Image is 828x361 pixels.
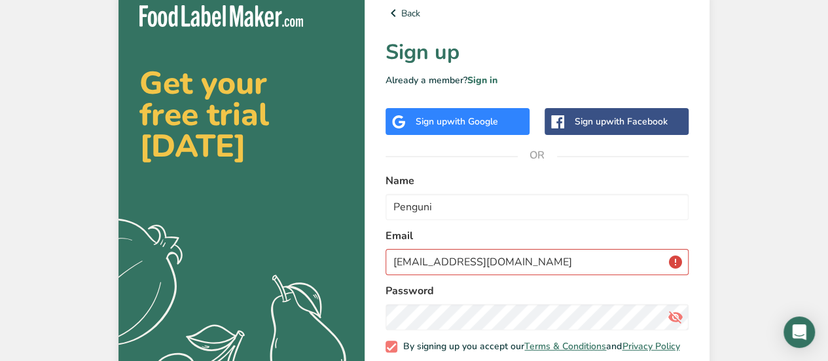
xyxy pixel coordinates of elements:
span: OR [518,136,557,175]
input: John Doe [386,194,689,220]
label: Password [386,283,689,299]
a: Sign in [467,74,497,86]
label: Name [386,173,689,189]
p: Already a member? [386,73,689,87]
span: By signing up you accept our and [397,341,680,352]
input: email@example.com [386,249,689,275]
a: Privacy Policy [622,340,679,352]
span: with Facebook [606,115,668,128]
div: Open Intercom Messenger [783,316,815,348]
img: Food Label Maker [139,5,303,27]
span: with Google [447,115,498,128]
a: Terms & Conditions [524,340,606,352]
h1: Sign up [386,37,689,68]
a: Back [386,5,689,21]
div: Sign up [575,115,668,128]
label: Email [386,228,689,244]
h2: Get your free trial [DATE] [139,67,344,162]
div: Sign up [416,115,498,128]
